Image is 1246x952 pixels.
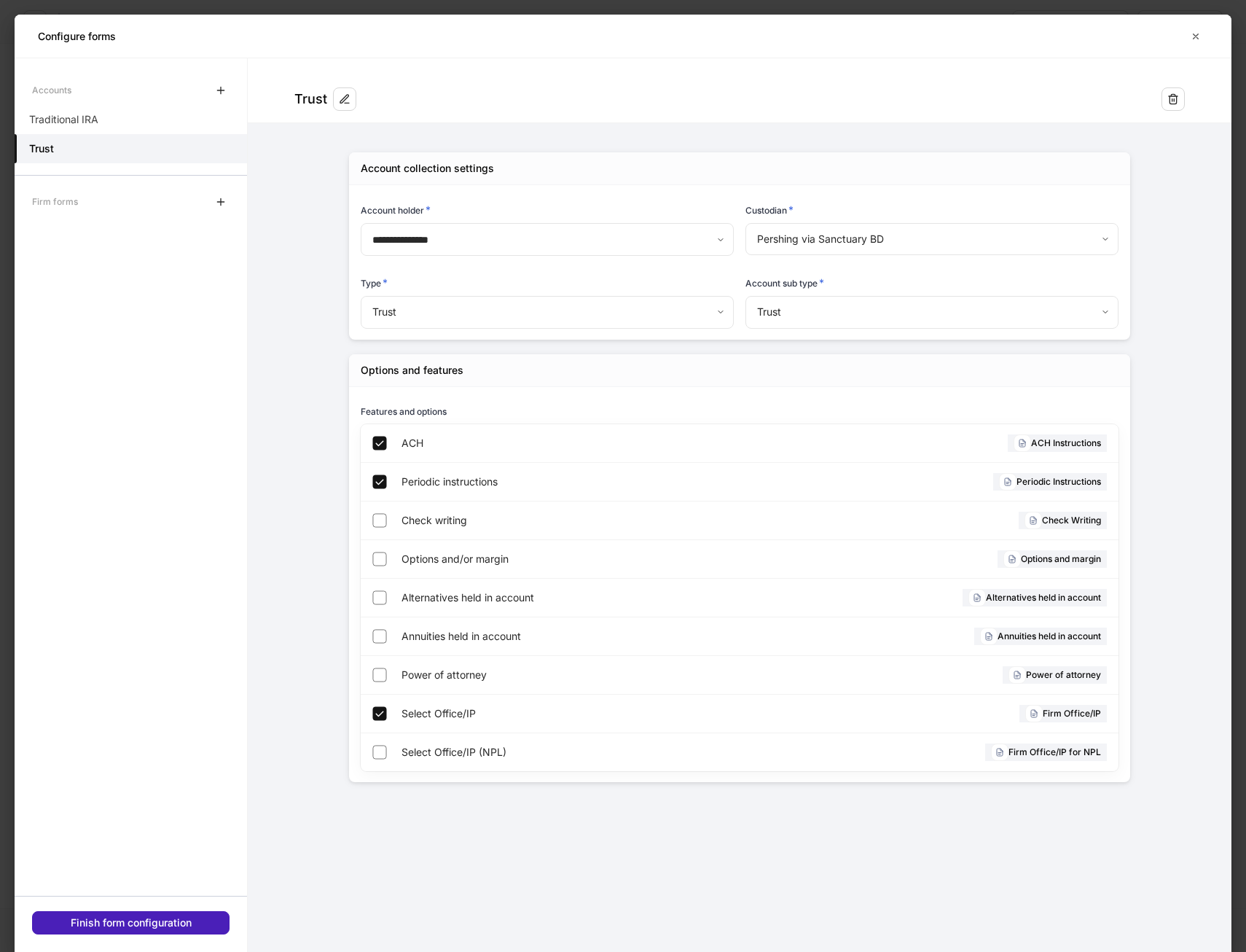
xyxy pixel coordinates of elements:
div: Trust [745,296,1118,328]
h6: Firm Office/IP [1043,706,1101,720]
span: Options and/or margin [401,552,742,566]
h6: Alternatives held in account [986,590,1101,604]
h6: Account holder [361,203,431,217]
a: Trust [15,134,247,163]
h5: Trust [29,141,54,156]
div: Firm forms [32,189,78,214]
div: Accounts [32,77,71,103]
span: Periodic instructions [401,475,734,489]
h6: Features and options [361,405,447,418]
h6: Account sub type [745,276,824,290]
span: Alternatives held in account [401,590,737,605]
h6: Power of attorney [1026,668,1101,682]
h5: Configure forms [38,29,116,44]
button: Finish form configuration [32,911,230,935]
p: Traditional IRA [29,112,98,127]
h6: Annuities held in account [998,629,1101,643]
span: Power of attorney [401,668,733,682]
span: Select Office/IP (NPL) [401,745,734,760]
a: Traditional IRA [15,105,247,134]
div: Trust [294,90,327,108]
span: ACH [401,436,704,450]
h6: Periodic Instructions [1016,475,1101,488]
h6: Options and margin [1021,552,1101,566]
div: Finish form configuration [71,918,192,928]
div: Trust [361,296,733,328]
h6: Firm Office/IP for NPL [1008,745,1101,759]
h6: Type [361,276,388,290]
div: Options and features [361,363,463,378]
div: Account collection settings [361,161,494,176]
h6: Check Writing [1042,513,1101,527]
h6: ACH Instructions [1031,436,1101,450]
span: Select Office/IP [401,706,736,721]
div: Pershing via Sanctuary BD [745,223,1118,255]
span: Annuities held in account [401,629,736,644]
span: Check writing [401,513,732,528]
h6: Custodian [745,203,794,217]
